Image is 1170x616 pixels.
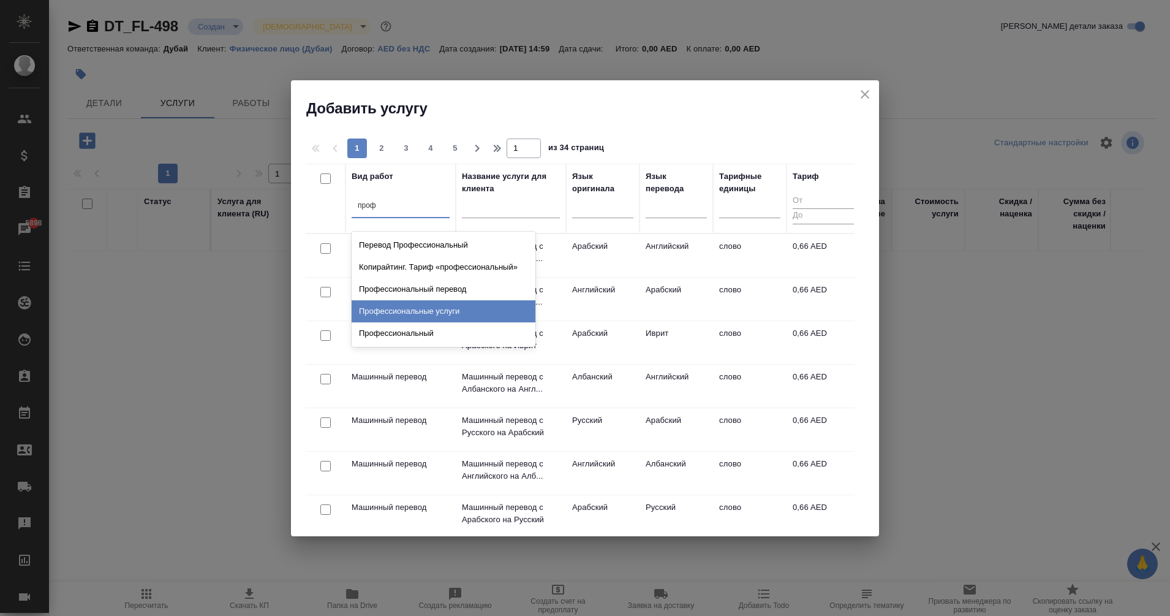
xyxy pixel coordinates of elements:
[566,278,640,321] td: Английский
[787,365,860,408] td: 0,66 AED
[352,234,535,256] div: Перевод Профессиональный
[640,321,713,364] td: Иврит
[572,170,633,195] div: Язык оригинала
[640,365,713,408] td: Английский
[856,85,874,104] button: close
[787,321,860,364] td: 0,66 AED
[566,321,640,364] td: Арабский
[421,139,440,158] button: 4
[566,365,640,408] td: Албанский
[787,495,860,538] td: 0,66 AED
[566,452,640,495] td: Английский
[352,170,393,183] div: Вид работ
[640,278,713,321] td: Арабский
[372,139,391,158] button: 2
[640,452,713,495] td: Албанский
[787,452,860,495] td: 0,66 AED
[713,278,787,321] td: слово
[462,458,560,482] p: Машинный перевод с Английского на Алб...
[352,501,450,514] p: Машинный перевод
[352,371,450,383] p: Машинный перевод
[787,408,860,451] td: 0,66 AED
[566,408,640,451] td: Русский
[787,278,860,321] td: 0,66 AED
[548,140,604,158] span: из 34 страниц
[787,234,860,277] td: 0,66 AED
[421,142,440,154] span: 4
[352,300,535,322] div: Профессиональные услуги
[352,414,450,427] p: Машинный перевод
[713,234,787,277] td: слово
[793,170,819,183] div: Тариф
[640,495,713,538] td: Русский
[646,170,707,195] div: Язык перевода
[719,170,780,195] div: Тарифные единицы
[640,234,713,277] td: Английский
[713,321,787,364] td: слово
[713,452,787,495] td: слово
[462,414,560,439] p: Машинный перевод с Русского на Арабский
[793,208,854,224] input: До
[793,194,854,209] input: От
[372,142,391,154] span: 2
[396,139,416,158] button: 3
[396,142,416,154] span: 3
[713,495,787,538] td: слово
[713,365,787,408] td: слово
[566,495,640,538] td: Арабский
[445,142,465,154] span: 5
[352,322,535,344] div: Профессиональный
[462,170,560,195] div: Название услуги для клиента
[640,408,713,451] td: Арабский
[713,408,787,451] td: слово
[352,458,450,470] p: Машинный перевод
[352,256,535,278] div: Копирайтинг. Тариф «профессиональный»
[462,371,560,395] p: Машинный перевод с Албанского на Англ...
[306,99,879,118] h2: Добавить услугу
[566,234,640,277] td: Арабский
[445,139,465,158] button: 5
[352,278,535,300] div: Профессиональный перевод
[462,501,560,526] p: Машинный перевод с Арабского на Русский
